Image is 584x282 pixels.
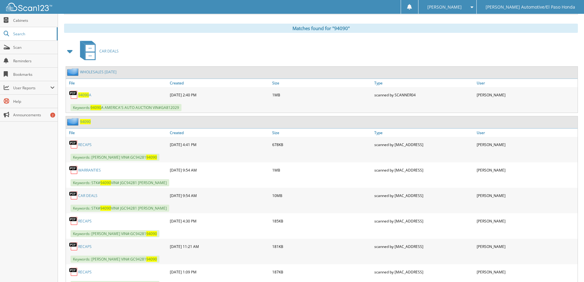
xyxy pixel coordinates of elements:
[71,104,181,111] span: Keywords: A AMERICA'S AUTO AUCTION VIN#GA812029
[373,129,475,137] a: Type
[373,215,475,227] div: scanned by [MAC_ADDRESS]
[13,72,55,77] span: Bookmarks
[271,138,373,151] div: 678KB
[69,191,78,200] img: PDF.png
[71,256,159,263] span: Keywords: [PERSON_NAME] VIN#:GC94281
[475,215,578,227] div: [PERSON_NAME]
[475,164,578,176] div: [PERSON_NAME]
[373,189,475,202] div: scanned by [MAC_ADDRESS]
[6,3,52,11] img: scan123-logo-white.svg
[146,155,157,160] span: 94090
[78,244,92,249] a: RECAPS
[475,240,578,253] div: [PERSON_NAME]
[69,90,78,99] img: PDF.png
[168,79,271,87] a: Created
[100,206,111,211] span: 94090
[475,79,578,87] a: User
[78,269,92,275] a: RECAPS
[475,189,578,202] div: [PERSON_NAME]
[78,142,92,147] a: RECAPS
[373,164,475,176] div: scanned by [MAC_ADDRESS]
[66,79,168,87] a: File
[78,168,101,173] a: WARRANTIES
[76,39,119,63] a: CAR DEALS
[475,89,578,101] div: [PERSON_NAME]
[69,140,78,149] img: PDF.png
[13,112,55,118] span: Announcements
[69,267,78,276] img: PDF.png
[50,113,55,118] div: 2
[373,240,475,253] div: scanned by [MAC_ADDRESS]
[475,129,578,137] a: User
[271,164,373,176] div: 1MB
[373,266,475,278] div: scanned by [MAC_ADDRESS]
[168,138,271,151] div: [DATE] 4:41 PM
[13,58,55,64] span: Reminders
[271,79,373,87] a: Size
[146,231,157,236] span: 94090
[13,31,54,37] span: Search
[78,218,92,224] a: RECAPS
[168,215,271,227] div: [DATE] 4:30 PM
[67,118,80,126] img: folder2.png
[486,5,575,9] span: [PERSON_NAME] Automotive/El Paso Honda
[71,154,159,161] span: Keywords: [PERSON_NAME] VIN#:GC94281
[475,138,578,151] div: [PERSON_NAME]
[168,266,271,278] div: [DATE] 1:09 PM
[373,89,475,101] div: scanned by SCANNER04
[80,69,116,75] a: WHOLESALES [DATE]
[427,5,462,9] span: [PERSON_NAME]
[78,92,91,98] a: 94090A
[78,193,97,198] a: CAR DEALS
[168,164,271,176] div: [DATE] 9:54 AM
[69,242,78,251] img: PDF.png
[71,179,169,186] span: Keywords: STK# VIN# JGC94281 [PERSON_NAME]
[13,18,55,23] span: Cabinets
[64,24,578,33] div: Matches found for "94090"
[78,92,89,98] span: 94090
[66,129,168,137] a: File
[13,45,55,50] span: Scan
[71,205,169,212] span: Keywords: STK# VIN# JGC94281 [PERSON_NAME]
[99,48,119,54] span: CAR DEALS
[71,230,159,237] span: Keywords: [PERSON_NAME] VIN#:GC94281
[146,257,157,262] span: 94090
[271,215,373,227] div: 185KB
[373,138,475,151] div: scanned by [MAC_ADDRESS]
[69,165,78,175] img: PDF.png
[13,99,55,104] span: Help
[271,89,373,101] div: 1MB
[271,189,373,202] div: 10MB
[373,79,475,87] a: Type
[100,180,111,185] span: 94090
[475,266,578,278] div: [PERSON_NAME]
[90,105,101,110] span: 94090
[67,68,80,76] img: folder2.png
[168,89,271,101] div: [DATE] 2:40 PM
[168,189,271,202] div: [DATE] 9:54 AM
[271,266,373,278] div: 187KB
[168,240,271,253] div: [DATE] 11:21 AM
[168,129,271,137] a: Created
[13,85,50,91] span: User Reports
[271,129,373,137] a: Size
[271,240,373,253] div: 181KB
[80,119,91,124] a: 94090
[69,216,78,226] img: PDF.png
